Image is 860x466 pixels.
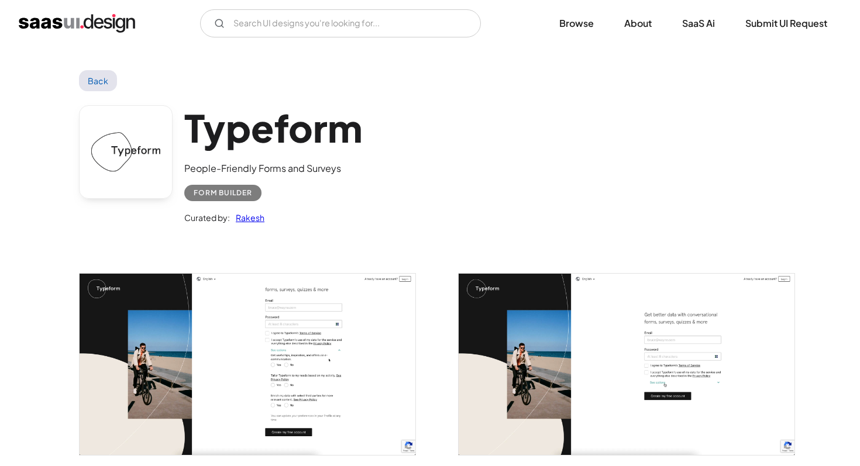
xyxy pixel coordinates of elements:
a: open lightbox [80,274,415,455]
a: home [19,14,135,33]
a: About [610,11,666,36]
a: Back [79,70,117,91]
h1: Typeform [184,105,362,150]
input: Search UI designs you're looking for... [200,9,481,37]
div: Curated by: [184,210,230,225]
a: Submit UI Request [731,11,841,36]
img: 6018de40d9c89fb7adfd2a6a_Typeform%20get%20started.jpg [459,274,794,455]
a: Rakesh [230,210,264,225]
a: Browse [545,11,608,36]
div: Form Builder [194,186,252,200]
img: 6018de4019cb53f0c9ae1336_Typeform%20get%20started%202.jpg [80,274,415,455]
a: SaaS Ai [668,11,729,36]
form: Email Form [200,9,481,37]
a: open lightbox [459,274,794,455]
div: People-Friendly Forms and Surveys [184,161,362,175]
